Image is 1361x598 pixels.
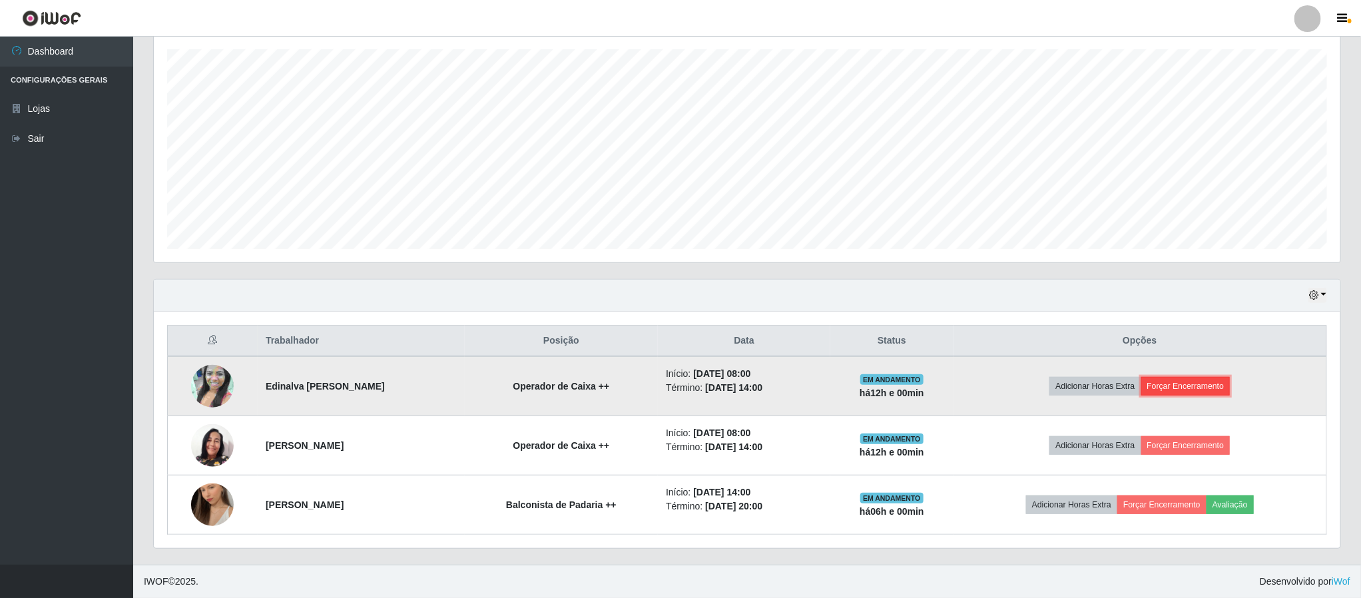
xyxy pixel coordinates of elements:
li: Término: [666,440,822,454]
strong: [PERSON_NAME] [266,440,344,451]
li: Início: [666,367,822,381]
li: Início: [666,426,822,440]
strong: Operador de Caixa ++ [513,440,610,451]
th: Status [830,326,953,357]
span: © 2025 . [144,575,198,589]
button: Adicionar Horas Extra [1026,495,1117,514]
img: 1650687338616.jpeg [191,348,234,424]
time: [DATE] 14:00 [693,487,750,497]
button: Forçar Encerramento [1141,377,1230,396]
li: Término: [666,381,822,395]
span: EM ANDAMENTO [860,493,924,503]
img: 1750686555733.jpeg [191,424,234,467]
li: Início: [666,485,822,499]
button: Avaliação [1207,495,1254,514]
button: Forçar Encerramento [1141,436,1230,455]
strong: há 06 h e 00 min [860,506,924,517]
img: 1726843686104.jpeg [191,467,234,543]
th: Opções [953,326,1327,357]
strong: há 12 h e 00 min [860,447,924,457]
button: Adicionar Horas Extra [1049,377,1141,396]
th: Trabalhador [258,326,465,357]
th: Posição [465,326,658,357]
time: [DATE] 14:00 [705,442,762,452]
time: [DATE] 14:00 [705,382,762,393]
strong: há 12 h e 00 min [860,388,924,398]
time: [DATE] 08:00 [693,428,750,438]
button: Forçar Encerramento [1117,495,1207,514]
span: IWOF [144,576,168,587]
a: iWof [1332,576,1350,587]
span: EM ANDAMENTO [860,434,924,444]
strong: [PERSON_NAME] [266,499,344,510]
span: Desenvolvido por [1260,575,1350,589]
li: Término: [666,499,822,513]
strong: Edinalva [PERSON_NAME] [266,381,385,392]
time: [DATE] 20:00 [705,501,762,511]
strong: Operador de Caixa ++ [513,381,610,392]
th: Data [658,326,830,357]
span: EM ANDAMENTO [860,374,924,385]
button: Adicionar Horas Extra [1049,436,1141,455]
strong: Balconista de Padaria ++ [506,499,617,510]
time: [DATE] 08:00 [693,368,750,379]
img: CoreUI Logo [22,10,81,27]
